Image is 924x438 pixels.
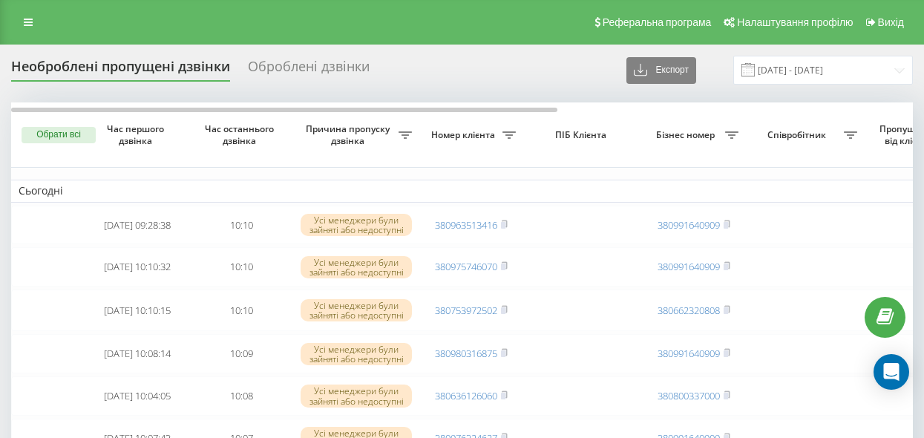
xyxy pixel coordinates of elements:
[874,354,909,390] div: Open Intercom Messenger
[248,59,370,82] div: Оброблені дзвінки
[85,206,189,245] td: [DATE] 09:28:38
[435,347,497,360] a: 380980316875
[427,129,502,141] span: Номер клієнта
[658,260,720,273] a: 380991640909
[435,218,497,232] a: 380963513416
[189,334,293,373] td: 10:09
[435,304,497,317] a: 380753972502
[189,206,293,245] td: 10:10
[658,304,720,317] a: 380662320808
[189,376,293,416] td: 10:08
[435,389,497,402] a: 380636126060
[301,343,412,365] div: Усі менеджери були зайняті або недоступні
[878,16,904,28] span: Вихід
[435,260,497,273] a: 380975746070
[85,290,189,331] td: [DATE] 10:10:15
[301,385,412,407] div: Усі менеджери були зайняті або недоступні
[658,389,720,402] a: 380800337000
[301,256,412,278] div: Усі менеджери були зайняті або недоступні
[301,299,412,321] div: Усі менеджери були зайняті або недоступні
[189,290,293,331] td: 10:10
[189,247,293,287] td: 10:10
[201,123,281,146] span: Час останнього дзвінка
[753,129,844,141] span: Співробітник
[85,334,189,373] td: [DATE] 10:08:14
[85,376,189,416] td: [DATE] 10:04:05
[658,218,720,232] a: 380991640909
[11,59,230,82] div: Необроблені пропущені дзвінки
[737,16,853,28] span: Налаштування профілю
[85,247,189,287] td: [DATE] 10:10:32
[603,16,712,28] span: Реферальна програма
[301,123,399,146] span: Причина пропуску дзвінка
[97,123,177,146] span: Час першого дзвінка
[536,129,629,141] span: ПІБ Клієнта
[301,214,412,236] div: Усі менеджери були зайняті або недоступні
[626,57,696,84] button: Експорт
[658,347,720,360] a: 380991640909
[22,127,96,143] button: Обрати всі
[649,129,725,141] span: Бізнес номер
